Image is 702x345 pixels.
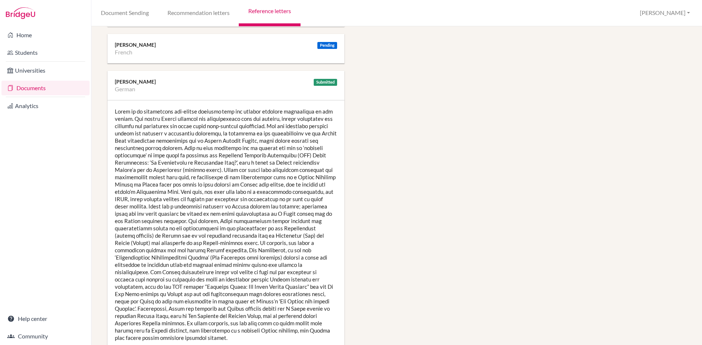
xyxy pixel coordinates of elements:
[115,85,135,93] li: German
[115,78,337,85] div: [PERSON_NAME]
[1,45,90,60] a: Students
[1,63,90,78] a: Universities
[317,42,337,49] div: Pending
[314,79,337,86] div: Submitted
[1,28,90,42] a: Home
[6,7,35,19] img: Bridge-U
[637,6,693,20] button: [PERSON_NAME]
[1,81,90,95] a: Documents
[1,311,90,326] a: Help center
[115,49,132,56] li: French
[1,329,90,344] a: Community
[115,41,337,49] div: [PERSON_NAME]
[1,99,90,113] a: Analytics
